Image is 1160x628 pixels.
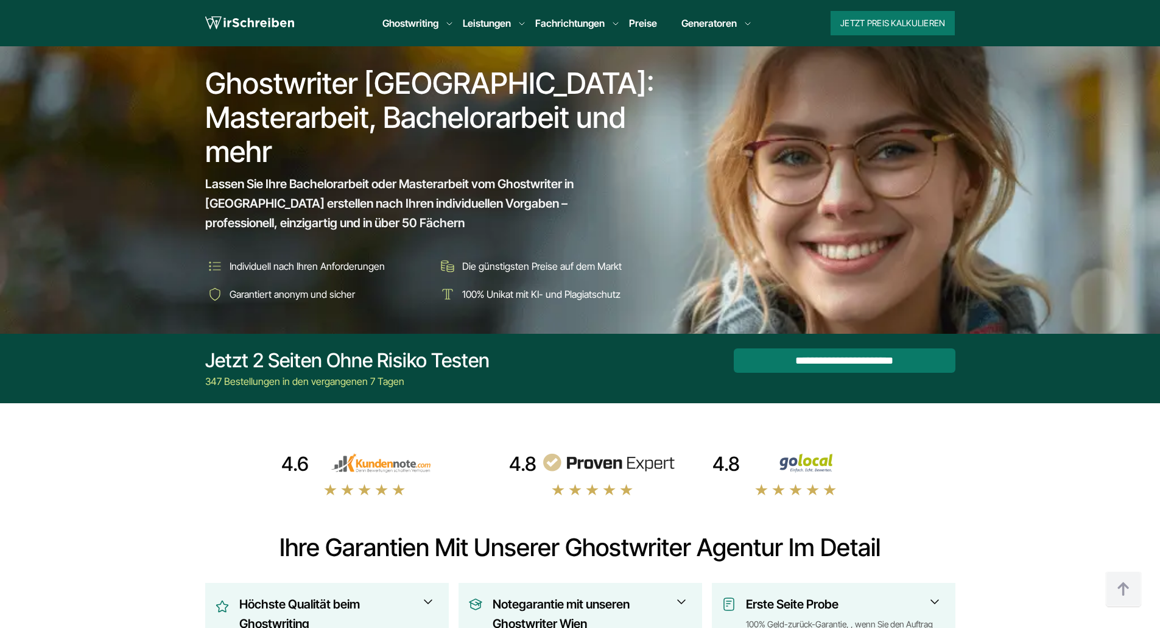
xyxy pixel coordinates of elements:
[438,256,457,276] img: Die günstigsten Preise auf dem Markt
[463,16,511,30] a: Leistungen
[205,256,225,276] img: Individuell nach Ihren Anforderungen
[205,374,490,389] div: 347 Bestellungen in den vergangenen 7 Tagen
[205,284,429,304] li: Garantiert anonym und sicher
[323,483,406,496] img: stars
[205,256,429,276] li: Individuell nach Ihren Anforderungen
[382,16,438,30] a: Ghostwriting
[215,597,230,616] img: Höchste Qualität beim Ghostwriting
[205,284,225,304] img: Garantiert anonym und sicher
[205,533,955,562] h2: Ihre Garantien mit unserer Ghostwriter Agentur im Detail
[205,174,640,233] span: Lassen Sie Ihre Bachelorarbeit oder Masterarbeit vom Ghostwriter in [GEOGRAPHIC_DATA] erstellen n...
[831,11,955,35] button: Jetzt Preis kalkulieren
[746,594,938,614] h3: Erste Seite Probe
[205,348,490,373] div: Jetzt 2 Seiten ohne Risiko testen
[1105,571,1142,608] img: button top
[712,452,740,476] div: 4.8
[468,597,483,612] img: Notegarantie mit unseren Ghostwriter Wien
[438,284,662,304] li: 100% Unikat mit KI- und Plagiatschutz
[722,597,736,612] img: Erste Seite Probe
[541,453,675,473] img: provenexpert reviews
[551,483,634,496] img: stars
[535,16,605,30] a: Fachrichtungen
[509,452,536,476] div: 4.8
[681,16,737,30] a: Generatoren
[205,66,663,169] h1: Ghostwriter [GEOGRAPHIC_DATA]: Masterarbeit, Bachelorarbeit und mehr
[314,453,448,473] img: kundennote
[745,453,879,473] img: Wirschreiben Bewertungen
[205,14,294,32] img: logo wirschreiben
[754,483,837,496] img: stars
[438,256,662,276] li: Die günstigsten Preise auf dem Markt
[629,17,657,29] a: Preise
[438,284,457,304] img: 100% Unikat mit KI- und Plagiatschutz
[281,452,309,476] div: 4.6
